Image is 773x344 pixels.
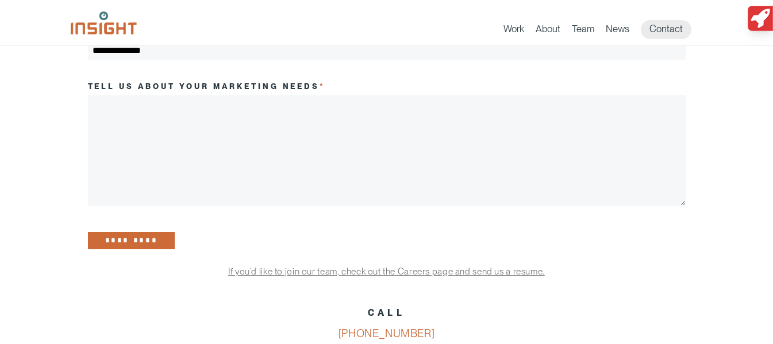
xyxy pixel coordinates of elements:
nav: primary navigation menu [503,20,703,39]
a: Contact [641,20,691,39]
a: About [536,23,560,39]
a: Work [503,23,524,39]
a: [PHONE_NUMBER] [339,327,435,340]
a: News [606,23,629,39]
strong: CALL [368,307,405,318]
img: Insight Marketing Design [71,11,137,34]
a: If you’d like to join our team, check out the Careers page and send us a resume. [228,266,545,277]
label: Tell us about your marketing needs [88,82,326,91]
a: Team [572,23,594,39]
